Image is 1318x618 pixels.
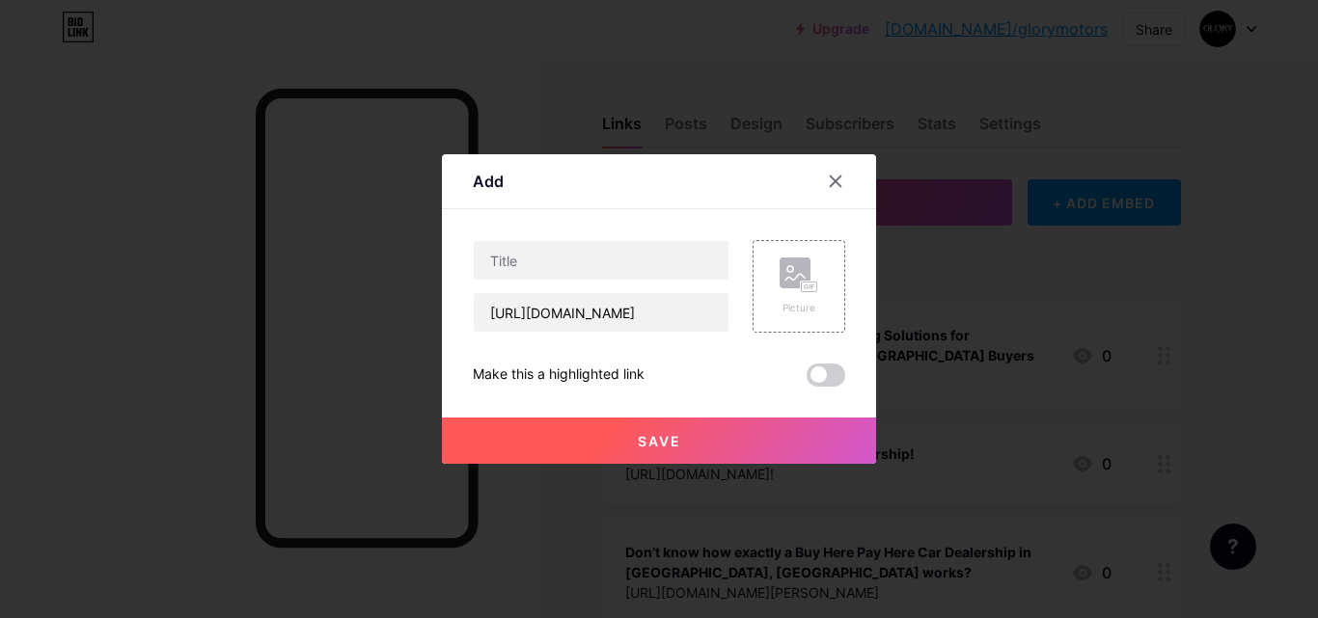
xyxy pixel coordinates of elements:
[442,417,876,464] button: Save
[638,433,681,449] span: Save
[780,301,818,315] div: Picture
[474,241,728,280] input: Title
[473,170,504,193] div: Add
[473,363,645,387] div: Make this a highlighted link
[474,293,728,332] input: URL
